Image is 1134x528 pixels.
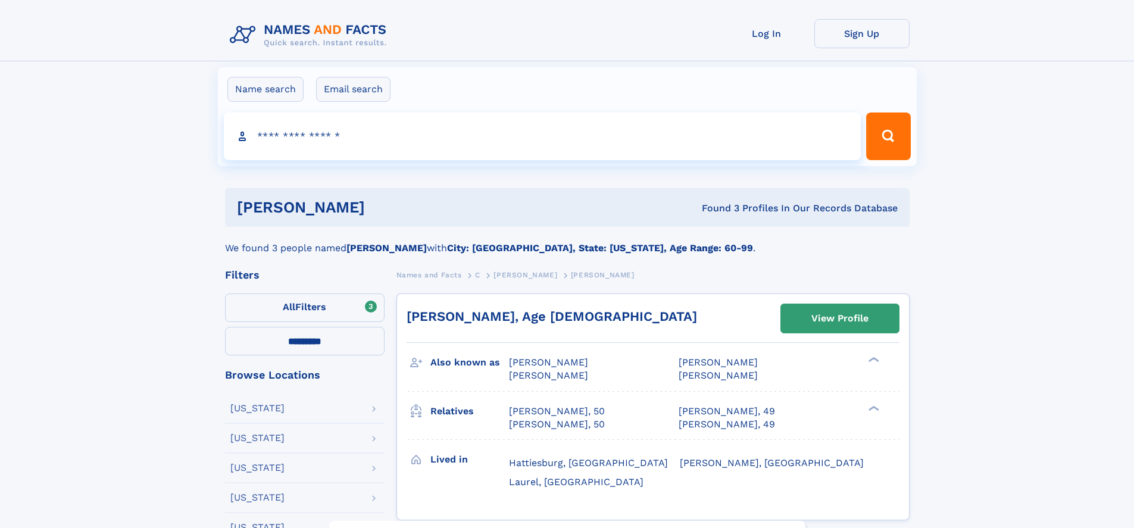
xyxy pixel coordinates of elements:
[493,271,557,279] span: [PERSON_NAME]
[396,267,462,282] a: Names and Facts
[225,270,385,280] div: Filters
[430,449,509,470] h3: Lived in
[509,357,588,368] span: [PERSON_NAME]
[509,370,588,381] span: [PERSON_NAME]
[509,476,643,488] span: Laurel, [GEOGRAPHIC_DATA]
[509,405,605,418] a: [PERSON_NAME], 50
[719,19,814,48] a: Log In
[475,267,480,282] a: C
[475,271,480,279] span: C
[680,457,864,468] span: [PERSON_NAME], [GEOGRAPHIC_DATA]
[225,227,910,255] div: We found 3 people named with .
[679,405,775,418] a: [PERSON_NAME], 49
[225,293,385,322] label: Filters
[447,242,753,254] b: City: [GEOGRAPHIC_DATA], State: [US_STATE], Age Range: 60-99
[679,357,758,368] span: [PERSON_NAME]
[679,370,758,381] span: [PERSON_NAME]
[866,356,880,364] div: ❯
[316,77,391,102] label: Email search
[571,271,635,279] span: [PERSON_NAME]
[509,457,668,468] span: Hattiesburg, [GEOGRAPHIC_DATA]
[224,113,861,160] input: search input
[407,309,697,324] a: [PERSON_NAME], Age [DEMOGRAPHIC_DATA]
[814,19,910,48] a: Sign Up
[866,113,910,160] button: Search Button
[230,463,285,473] div: [US_STATE]
[866,404,880,412] div: ❯
[283,301,295,313] span: All
[230,493,285,502] div: [US_STATE]
[533,202,898,215] div: Found 3 Profiles In Our Records Database
[811,305,869,332] div: View Profile
[430,401,509,421] h3: Relatives
[781,304,899,333] a: View Profile
[493,267,557,282] a: [PERSON_NAME]
[509,418,605,431] a: [PERSON_NAME], 50
[230,433,285,443] div: [US_STATE]
[230,404,285,413] div: [US_STATE]
[237,200,533,215] h1: [PERSON_NAME]
[225,370,385,380] div: Browse Locations
[227,77,304,102] label: Name search
[679,418,775,431] a: [PERSON_NAME], 49
[346,242,427,254] b: [PERSON_NAME]
[225,19,396,51] img: Logo Names and Facts
[430,352,509,373] h3: Also known as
